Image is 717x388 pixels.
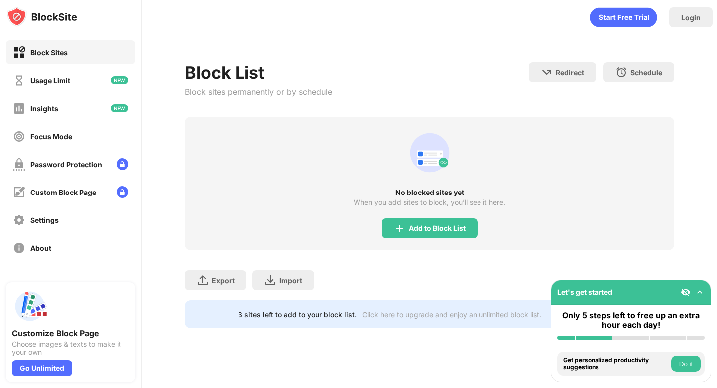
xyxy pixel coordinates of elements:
div: Password Protection [30,160,102,169]
div: 3 sites left to add to your block list. [238,310,357,319]
div: Customize Block Page [12,328,129,338]
img: about-off.svg [13,242,25,254]
div: Settings [30,216,59,224]
div: Usage Limit [30,76,70,85]
img: omni-setup-toggle.svg [695,287,705,297]
img: time-usage-off.svg [13,74,25,87]
div: Export [212,276,235,285]
img: logo-blocksite.svg [7,7,77,27]
img: settings-off.svg [13,214,25,226]
img: new-icon.svg [111,104,128,112]
img: lock-menu.svg [117,186,128,198]
button: Do it [671,356,701,372]
div: Block List [185,62,332,83]
div: Choose images & texts to make it your own [12,340,129,356]
img: password-protection-off.svg [13,158,25,171]
div: When you add sites to block, you’ll see it here. [354,198,505,206]
div: animation [406,129,454,177]
div: Get personalized productivity suggestions [563,357,669,371]
div: No blocked sites yet [185,189,674,196]
img: push-custom-page.svg [12,288,48,324]
div: Let's get started [557,288,612,296]
div: Import [279,276,302,285]
div: Custom Block Page [30,188,96,196]
img: eye-not-visible.svg [681,287,691,297]
div: Block Sites [30,48,68,57]
div: Schedule [630,68,662,77]
div: Focus Mode [30,132,72,141]
img: block-on.svg [13,46,25,59]
img: customize-block-page-off.svg [13,186,25,198]
div: Redirect [556,68,584,77]
img: insights-off.svg [13,102,25,115]
div: About [30,244,51,252]
div: animation [590,7,657,27]
div: Insights [30,104,58,113]
div: Click here to upgrade and enjoy an unlimited block list. [362,310,541,319]
img: lock-menu.svg [117,158,128,170]
div: Login [681,13,701,22]
div: Only 5 steps left to free up an extra hour each day! [557,311,705,330]
img: new-icon.svg [111,76,128,84]
div: Block sites permanently or by schedule [185,87,332,97]
div: Go Unlimited [12,360,72,376]
div: Add to Block List [409,224,466,232]
img: focus-off.svg [13,130,25,143]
